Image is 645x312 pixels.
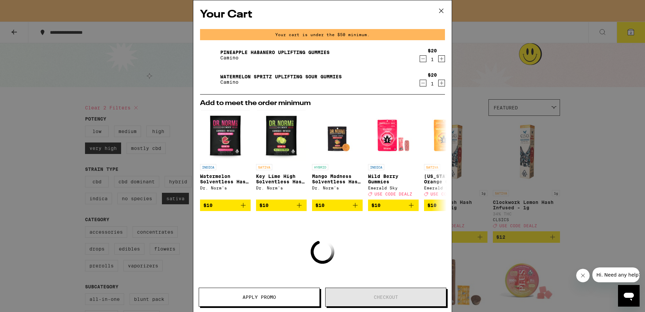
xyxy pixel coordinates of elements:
[312,200,363,211] button: Add to bag
[200,46,219,64] img: Pineapple Habanero Uplifting Gummies
[592,267,640,282] iframe: Message from company
[374,295,398,300] span: Checkout
[201,110,250,161] img: Dr. Norm's - Watermelon Solventless Hash Gummy
[420,80,426,86] button: Decrement
[428,57,437,62] div: 1
[259,203,269,208] span: $10
[200,7,445,22] h2: Your Cart
[424,186,475,190] div: Emerald Sky
[220,79,342,85] p: Camino
[256,174,307,184] p: Key Lime High Solventless Hash Gummy
[220,55,330,60] p: Camino
[200,110,251,200] a: Open page for Watermelon Solventless Hash Gummy from Dr. Norm's
[243,295,276,300] span: Apply Promo
[430,192,468,196] span: USE CODE DEALZ
[4,5,49,10] span: Hi. Need any help?
[200,100,445,107] h2: Add to meet the order minimum
[424,110,475,200] a: Open page for California Orange Gummies from Emerald Sky
[257,110,306,161] img: Dr. Norm's - Key Lime High Solventless Hash Gummy
[312,164,328,170] p: HYBRID
[428,81,437,86] div: 1
[368,164,384,170] p: INDICA
[312,110,363,200] a: Open page for Mango Madness Solventless Hash Gummy from Dr. Norm's
[368,174,419,184] p: Wild Berry Gummies
[312,174,363,184] p: Mango Madness Solventless Hash Gummy
[200,200,251,211] button: Add to bag
[368,110,419,161] img: Emerald Sky - Wild Berry Gummies
[427,203,437,208] span: $10
[220,50,330,55] a: Pineapple Habanero Uplifting Gummies
[312,186,363,190] div: Dr. Norm's
[312,110,363,161] img: Dr. Norm's - Mango Madness Solventless Hash Gummy
[220,74,342,79] a: Watermelon Spritz Uplifting Sour Gummies
[256,164,272,170] p: SATIVA
[428,72,437,78] div: $20
[368,186,419,190] div: Emerald Sky
[374,192,412,196] span: USE CODE DEALZ
[203,203,213,208] span: $10
[199,288,320,307] button: Apply Promo
[424,110,475,161] img: Emerald Sky - California Orange Gummies
[256,186,307,190] div: Dr. Norm's
[438,55,445,62] button: Increment
[428,48,437,53] div: $20
[200,29,445,40] div: Your cart is under the $50 minimum.
[424,200,475,211] button: Add to bag
[420,55,426,62] button: Decrement
[424,164,440,170] p: SATIVA
[424,174,475,184] p: [US_STATE] Orange Gummies
[368,200,419,211] button: Add to bag
[200,174,251,184] p: Watermelon Solventless Hash Gummy
[618,285,640,307] iframe: Button to launch messaging window
[325,288,446,307] button: Checkout
[315,203,325,208] span: $10
[371,203,381,208] span: $10
[200,186,251,190] div: Dr. Norm's
[200,70,219,89] img: Watermelon Spritz Uplifting Sour Gummies
[438,80,445,86] button: Increment
[576,269,590,282] iframe: Close message
[256,110,307,200] a: Open page for Key Lime High Solventless Hash Gummy from Dr. Norm's
[368,110,419,200] a: Open page for Wild Berry Gummies from Emerald Sky
[256,200,307,211] button: Add to bag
